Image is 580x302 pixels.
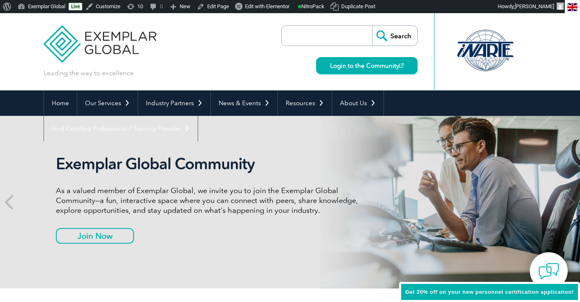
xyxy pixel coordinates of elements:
a: About Us [332,90,384,116]
a: Login to the Community [316,57,418,74]
p: Leading the way to excellence [44,69,134,78]
span: Edit with Elementor [245,3,289,9]
img: en [567,3,578,11]
a: News & Events [211,90,277,116]
a: Resources [278,90,332,116]
a: Home [44,90,77,116]
span: Get 20% off on your new personnel certification application! [405,289,574,295]
img: Exemplar Global [44,13,157,62]
h2: Exemplar Global Community [56,154,364,173]
img: open_square.png [399,63,404,68]
a: Find Certified Professional / Training Provider [44,116,198,141]
img: contact-chat.png [538,261,559,281]
input: Search [372,26,417,46]
p: As a valued member of Exemplar Global, we invite you to join the Exemplar Global Community—a fun,... [56,186,364,215]
span: [PERSON_NAME] [515,3,554,9]
a: Our Services [77,90,138,116]
a: Live [69,3,82,10]
a: Industry Partners [138,90,210,116]
a: Join Now [56,228,134,244]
